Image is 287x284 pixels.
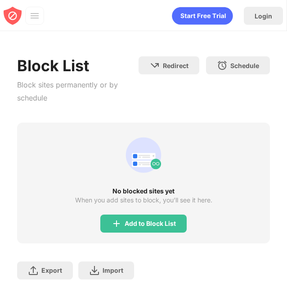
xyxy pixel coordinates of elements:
[103,266,123,274] div: Import
[125,220,176,227] div: Add to Block List
[17,56,138,75] div: Block List
[75,197,212,204] div: When you add sites to block, you’ll see it here.
[163,62,188,69] div: Redirect
[4,7,22,25] img: blocksite-icon-red.svg
[172,7,233,25] div: animation
[122,133,165,177] div: animation
[41,266,62,274] div: Export
[17,188,269,195] div: No blocked sites yet
[255,12,272,20] div: Login
[17,78,138,105] div: Block sites permanently or by schedule
[230,62,259,69] div: Schedule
